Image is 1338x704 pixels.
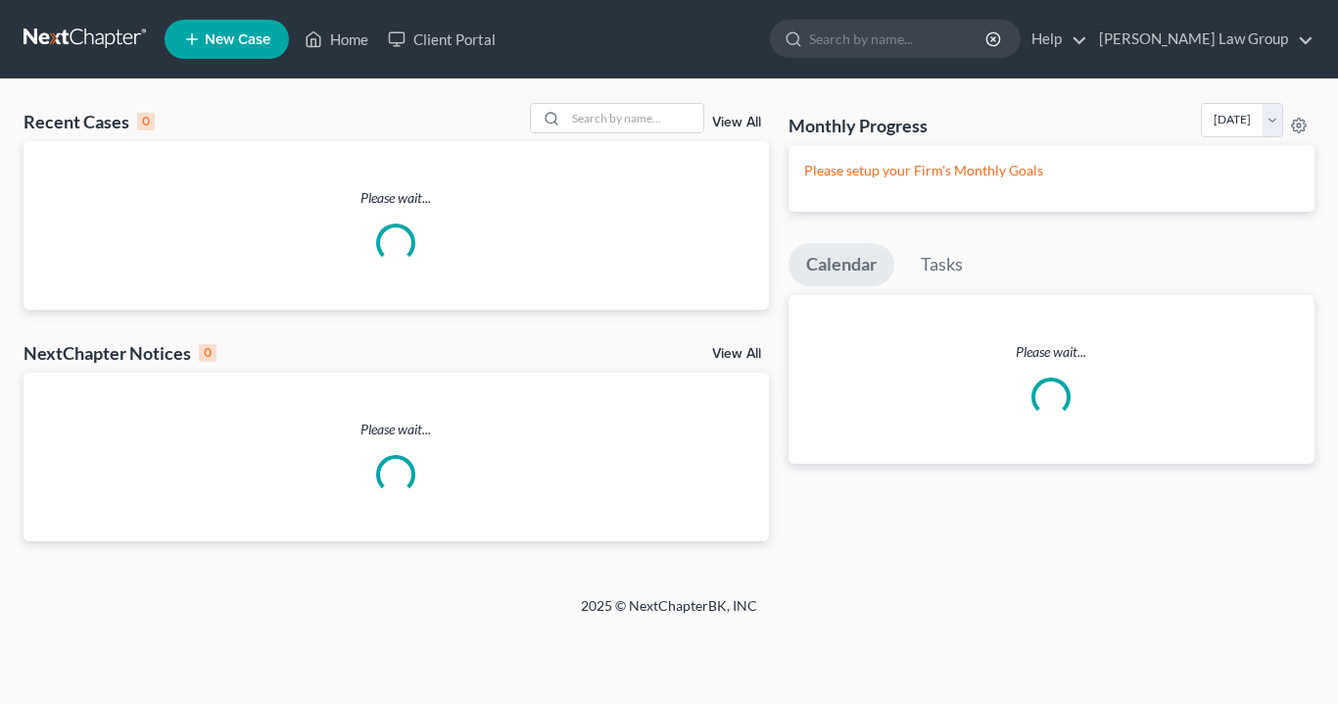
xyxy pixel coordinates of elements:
[1022,22,1087,57] a: Help
[199,344,216,362] div: 0
[24,420,769,439] p: Please wait...
[378,22,505,57] a: Client Portal
[788,342,1315,362] p: Please wait...
[1089,22,1314,57] a: [PERSON_NAME] Law Group
[788,243,894,286] a: Calendar
[566,104,703,132] input: Search by name...
[137,113,155,130] div: 0
[24,341,216,365] div: NextChapter Notices
[111,596,1227,631] div: 2025 © NextChapterBK, INC
[712,347,761,361] a: View All
[804,161,1300,180] p: Please setup your Firm's Monthly Goals
[903,243,980,286] a: Tasks
[788,114,928,137] h3: Monthly Progress
[712,116,761,129] a: View All
[24,110,155,133] div: Recent Cases
[24,188,769,208] p: Please wait...
[205,32,270,47] span: New Case
[809,21,988,57] input: Search by name...
[295,22,378,57] a: Home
